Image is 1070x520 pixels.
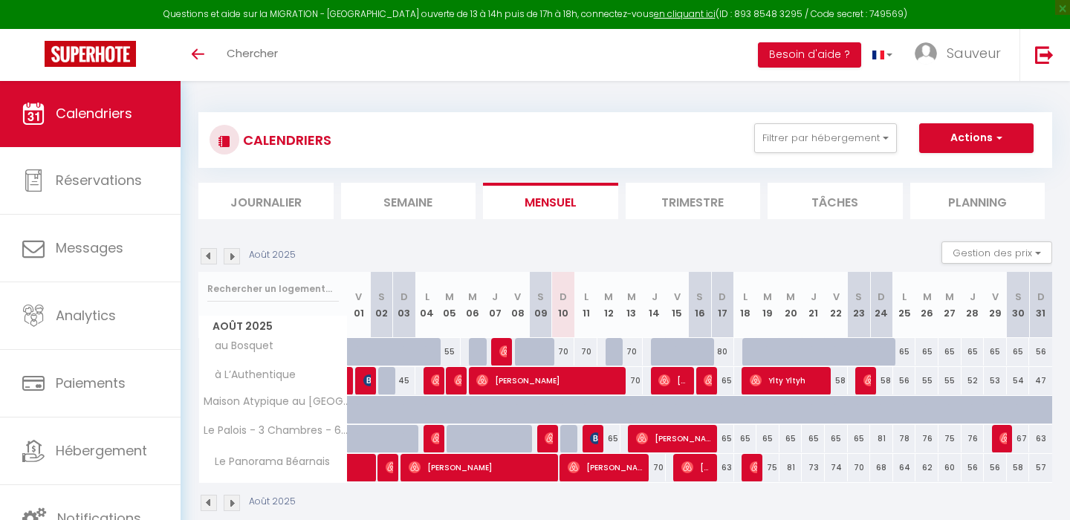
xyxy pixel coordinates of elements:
abbr: J [970,290,976,304]
th: 01 [348,272,371,338]
th: 05 [438,272,461,338]
div: 65 [779,425,802,452]
span: Le Palois - 3 Chambres - 6 Personnes [201,425,350,436]
abbr: M [786,290,795,304]
th: 19 [756,272,779,338]
span: [PERSON_NAME] [431,366,438,394]
abbr: M [945,290,954,304]
img: ... [915,42,937,65]
abbr: S [378,290,385,304]
span: Messages [56,238,123,257]
span: [PERSON_NAME] [681,453,712,481]
abbr: D [878,290,885,304]
div: 65 [711,425,734,452]
div: 57 [1029,454,1052,481]
abbr: L [902,290,907,304]
span: [PERSON_NAME] [386,453,393,481]
span: [PERSON_NAME] [363,366,371,394]
span: Sauveur [947,44,1001,62]
abbr: V [674,290,681,304]
span: [PERSON_NAME] [658,366,689,394]
abbr: V [833,290,840,304]
abbr: S [537,290,544,304]
li: Planning [910,183,1045,219]
abbr: M [604,290,613,304]
div: 65 [756,425,779,452]
a: Chercher [215,29,289,81]
abbr: V [514,290,521,304]
div: 65 [893,338,916,365]
abbr: M [627,290,636,304]
span: [PERSON_NAME] [499,337,507,365]
div: 58 [1007,454,1030,481]
span: au Bosquet [201,338,277,354]
div: 70 [643,454,666,481]
div: 54 [1007,367,1030,394]
th: 09 [529,272,552,338]
button: Filtrer par hébergement [754,123,897,153]
div: 65 [597,425,620,452]
th: 15 [666,272,689,338]
div: 76 [915,425,938,452]
abbr: J [492,290,498,304]
th: 24 [870,272,893,338]
li: Mensuel [483,183,618,219]
abbr: M [445,290,454,304]
th: 08 [507,272,530,338]
span: Calendriers [56,104,132,123]
input: Rechercher un logement... [207,276,339,302]
span: Août 2025 [199,316,347,337]
abbr: M [763,290,772,304]
th: 22 [825,272,848,338]
th: 07 [484,272,507,338]
div: 81 [779,454,802,481]
li: Semaine [341,183,476,219]
h3: CALENDRIERS [239,123,331,157]
div: 65 [734,425,757,452]
div: 62 [915,454,938,481]
abbr: L [584,290,588,304]
th: 20 [779,272,802,338]
th: 14 [643,272,666,338]
div: 55 [915,367,938,394]
abbr: D [560,290,567,304]
div: 47 [1029,367,1052,394]
div: 80 [711,338,734,365]
div: 70 [620,367,643,394]
div: 76 [962,425,985,452]
div: 65 [848,425,871,452]
div: 63 [711,454,734,481]
th: 10 [552,272,575,338]
a: ... Sauveur [904,29,1019,81]
div: 58 [825,367,848,394]
div: 81 [870,425,893,452]
th: 29 [984,272,1007,338]
th: 28 [962,272,985,338]
div: 64 [893,454,916,481]
th: 17 [711,272,734,338]
abbr: S [696,290,703,304]
span: Hébergement [56,441,147,460]
div: 70 [620,338,643,365]
abbr: V [992,290,999,304]
span: [PERSON_NAME] [750,453,757,481]
div: 75 [938,425,962,452]
th: 03 [393,272,416,338]
div: 55 [938,367,962,394]
th: 31 [1029,272,1052,338]
div: 65 [938,338,962,365]
div: 65 [802,425,825,452]
button: Gestion des prix [941,241,1052,264]
th: 18 [734,272,757,338]
div: 56 [984,454,1007,481]
div: 74 [825,454,848,481]
span: Réservations [56,171,142,189]
div: 53 [984,367,1007,394]
span: [PERSON_NAME] [704,366,711,394]
abbr: M [923,290,932,304]
th: 04 [415,272,438,338]
div: 65 [915,338,938,365]
div: 52 [962,367,985,394]
abbr: S [1015,290,1022,304]
div: 68 [870,454,893,481]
